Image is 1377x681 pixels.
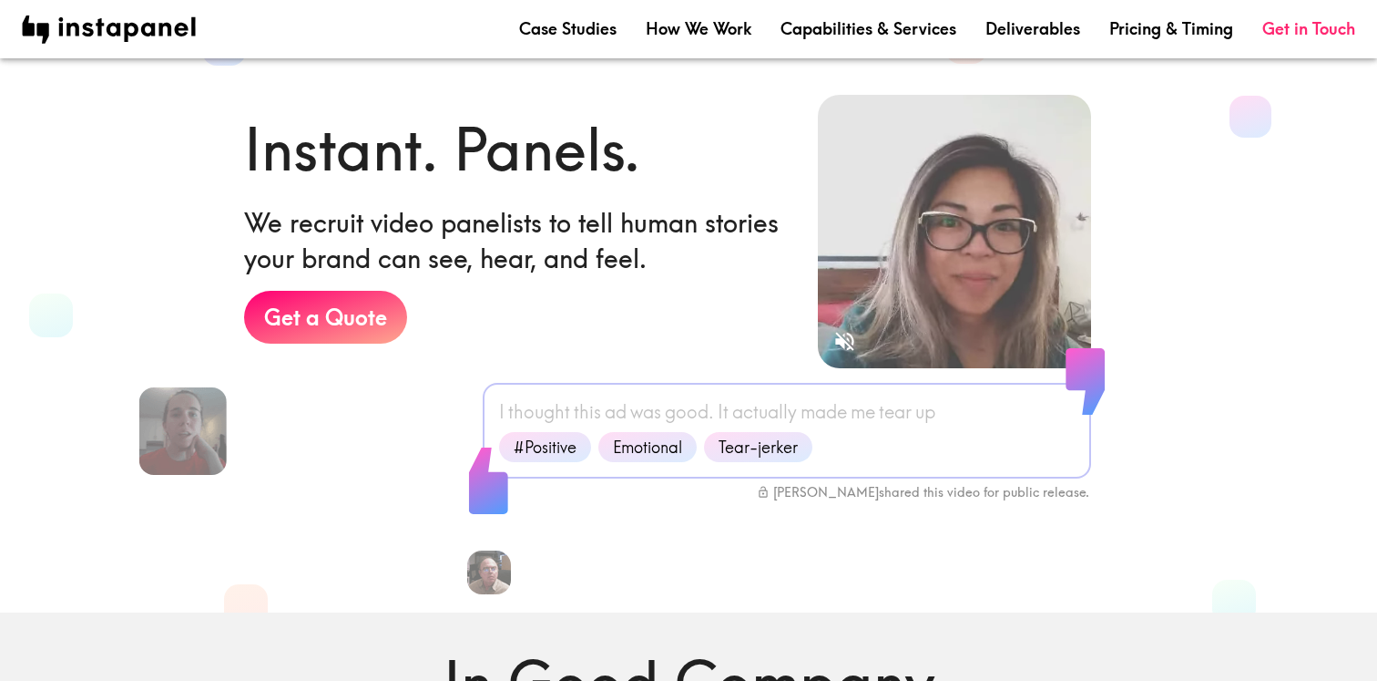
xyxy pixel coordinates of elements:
span: I [499,399,505,425]
h1: Instant. Panels. [244,108,640,191]
span: good. [665,399,714,425]
a: Capabilities & Services [780,17,956,40]
span: Tear-jerker [708,436,809,459]
img: instapanel [22,15,196,44]
span: this [574,399,601,425]
span: Emotional [602,436,693,459]
span: me [851,399,875,425]
span: made [801,399,847,425]
button: Sound is off [825,322,864,361]
span: thought [508,399,570,425]
a: Pricing & Timing [1109,17,1233,40]
span: tear [879,399,912,425]
img: Robert [467,551,511,594]
a: How We Work [646,17,751,40]
div: [PERSON_NAME] shared this video for public release. [757,484,1089,500]
a: Case Studies [519,17,617,40]
span: up [915,399,935,425]
a: Get in Touch [1262,17,1355,40]
span: It [718,399,729,425]
h6: We recruit video panelists to tell human stories your brand can see, hear, and feel. [244,205,789,276]
a: Get a Quote [244,291,407,344]
span: ad [605,399,627,425]
span: was [630,399,661,425]
span: #Positive [503,436,587,459]
span: actually [732,399,797,425]
a: Deliverables [985,17,1080,40]
img: Elizabeth [139,387,227,475]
